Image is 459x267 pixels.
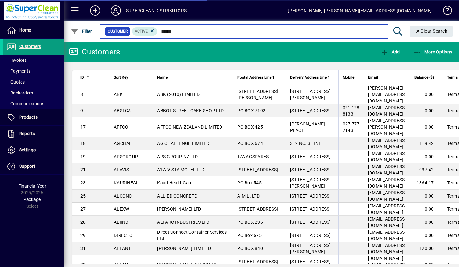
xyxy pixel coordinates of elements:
td: 0.00 [410,150,443,163]
span: [STREET_ADDRESS][PERSON_NAME] [237,89,278,100]
span: [STREET_ADDRESS] [290,193,331,198]
span: AFFCO NEW ZEALAND LIMITED [157,125,222,130]
span: Home [19,28,31,33]
span: Customer [108,28,128,35]
span: Email [368,74,378,81]
button: Add [85,5,105,16]
span: [EMAIL_ADDRESS][DOMAIN_NAME] [368,138,406,149]
a: Reports [3,126,64,142]
span: 27 [80,206,86,212]
span: Settings [19,147,36,152]
span: 027 777 7143 [343,121,360,133]
span: [EMAIL_ADDRESS][DOMAIN_NAME] [368,151,406,162]
span: Name [157,74,168,81]
span: 17 [80,125,86,130]
span: More Options [413,49,453,54]
span: Balance ($) [414,74,434,81]
span: [STREET_ADDRESS][PERSON_NAME] [290,89,331,100]
span: Kauri HealthCare [157,180,192,185]
span: ALI ARC INDUSTRIES LTD [157,220,209,225]
span: ABBOT STREET CAKE SHOP LTD [157,108,224,113]
div: ID [80,74,90,81]
span: [STREET_ADDRESS] [290,108,331,113]
span: ALLIED CONCRETE [157,193,197,198]
span: Backorders [6,90,33,95]
mat-chip: Activation Status: Active [132,27,158,36]
button: Add [379,46,401,58]
span: [STREET_ADDRESS] [290,220,331,225]
span: 021 128 8133 [343,105,360,117]
span: Payments [6,69,30,74]
span: [STREET_ADDRESS] [237,167,278,172]
span: [STREET_ADDRESS] [290,233,331,238]
span: ABK [114,92,123,97]
span: 28 [80,220,86,225]
span: Products [19,115,38,120]
span: Filter [71,29,92,34]
a: Settings [3,142,64,158]
span: 18 [80,141,86,146]
span: Mobile [343,74,354,81]
span: Package [23,197,41,202]
span: PO BOX 840 [237,246,263,251]
button: Filter [69,26,94,37]
span: T/A AGSPARES [237,154,269,159]
span: PO BOX 7192 [237,108,265,113]
span: [PERSON_NAME] LTD [157,206,201,212]
span: KAURIHEAL [114,180,138,185]
span: Postal Address Line 1 [237,74,275,81]
span: [EMAIL_ADDRESS][DOMAIN_NAME] [368,203,406,215]
span: 8 [80,92,83,97]
span: Reports [19,131,35,136]
span: ID [80,74,84,81]
span: [STREET_ADDRESS][PERSON_NAME] [290,243,331,254]
div: Customers [69,47,120,57]
td: 0.00 [410,203,443,216]
span: 21 [80,167,86,172]
span: 19 [80,154,86,159]
span: A.M.L. LTD [237,193,260,198]
a: Backorders [3,87,64,98]
span: Financial Year [18,183,46,189]
span: [EMAIL_ADDRESS][PERSON_NAME][DOMAIN_NAME] [368,118,406,136]
span: [STREET_ADDRESS] [290,154,331,159]
a: Invoices [3,55,64,66]
span: Quotes [6,79,25,85]
span: Invoices [6,58,27,63]
td: 0.00 [410,190,443,203]
span: PO BOX 236 [237,220,263,225]
td: 0.00 [410,229,443,242]
div: Email [368,74,406,81]
span: 31 [80,246,86,251]
span: APSGROUP [114,154,138,159]
td: 0.00 [410,85,443,104]
span: [EMAIL_ADDRESS][DOMAIN_NAME] [368,177,406,189]
span: PO BOX 425 [237,125,263,130]
a: Knowledge Base [438,1,451,22]
td: 0.00 [410,216,443,229]
span: [STREET_ADDRESS] [290,167,331,172]
div: SUPERCLEAN DISTRIBUTORS [126,5,187,16]
a: Communications [3,98,64,109]
span: AG CHALLENGE LIMITED [157,141,209,146]
td: 0.00 [410,104,443,117]
button: Profile [105,5,126,16]
span: PO Box 545 [237,180,262,185]
span: ALEXW [114,206,129,212]
span: [EMAIL_ADDRESS][DOMAIN_NAME] [368,190,406,202]
span: PO BOX 674 [237,141,263,146]
span: ALAVIS [114,167,129,172]
div: Mobile [343,74,360,81]
span: ABK (2010) LIMITED [157,92,200,97]
span: Terms [447,74,458,81]
span: [EMAIL_ADDRESS][DOMAIN_NAME] [368,243,406,254]
a: Quotes [3,77,64,87]
td: 120.00 [410,242,443,255]
td: 1864.17 [410,176,443,190]
span: DIRECTC [114,233,132,238]
span: [PERSON_NAME] LIMITED [157,246,211,251]
span: 9 [80,108,83,113]
span: Sort Key [114,74,128,81]
span: Support [19,164,35,169]
span: 312 NO. 3 LINE [290,141,321,146]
